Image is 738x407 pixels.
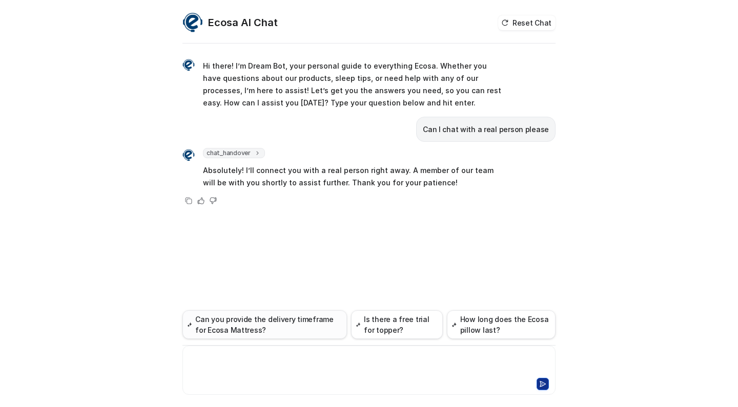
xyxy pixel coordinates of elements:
p: Hi there! I’m Dream Bot, your personal guide to everything Ecosa. Whether you have questions abou... [203,60,503,109]
p: Can I chat with a real person please [423,123,549,136]
button: How long does the Ecosa pillow last? [447,310,556,339]
span: chat_handover [203,148,265,158]
button: Is there a free trial for topper? [351,310,443,339]
img: Widget [182,149,195,161]
img: Widget [182,59,195,71]
button: Can you provide the delivery timeframe for Ecosa Mattress? [182,310,347,339]
button: Reset Chat [498,15,556,30]
p: Absolutely! I’ll connect you with a real person right away. A member of our team will be with you... [203,164,503,189]
img: Widget [182,12,203,33]
h2: Ecosa AI Chat [208,15,278,30]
